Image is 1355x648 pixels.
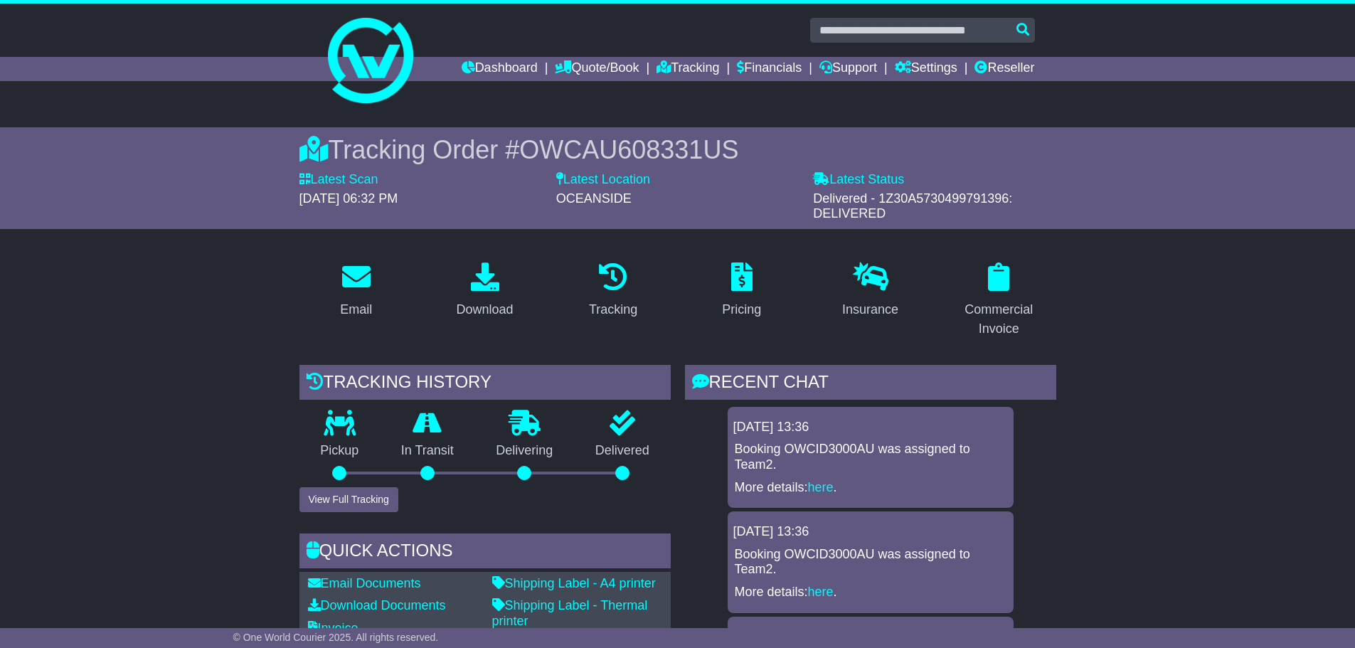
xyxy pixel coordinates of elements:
[733,524,1008,540] div: [DATE] 13:36
[574,443,671,459] p: Delivered
[340,300,372,319] div: Email
[308,598,446,612] a: Download Documents
[299,443,381,459] p: Pickup
[722,300,761,319] div: Pricing
[299,365,671,403] div: Tracking history
[733,420,1008,435] div: [DATE] 13:36
[808,585,834,599] a: here
[555,57,639,81] a: Quote/Book
[713,257,770,324] a: Pricing
[462,57,538,81] a: Dashboard
[299,134,1056,165] div: Tracking Order #
[657,57,719,81] a: Tracking
[492,576,656,590] a: Shipping Label - A4 printer
[299,533,671,572] div: Quick Actions
[556,172,650,188] label: Latest Location
[589,300,637,319] div: Tracking
[974,57,1034,81] a: Reseller
[580,257,647,324] a: Tracking
[808,480,834,494] a: here
[951,300,1047,339] div: Commercial Invoice
[233,632,439,643] span: © One World Courier 2025. All rights reserved.
[447,257,522,324] a: Download
[299,172,378,188] label: Latest Scan
[735,442,1006,472] p: Booking OWCID3000AU was assigned to Team2.
[833,257,908,324] a: Insurance
[942,257,1056,344] a: Commercial Invoice
[475,443,575,459] p: Delivering
[492,598,648,628] a: Shipping Label - Thermal printer
[299,191,398,206] span: [DATE] 06:32 PM
[308,576,421,590] a: Email Documents
[456,300,513,319] div: Download
[735,547,1006,578] p: Booking OWCID3000AU was assigned to Team2.
[331,257,381,324] a: Email
[380,443,475,459] p: In Transit
[735,585,1006,600] p: More details: .
[895,57,957,81] a: Settings
[737,57,802,81] a: Financials
[813,191,1012,221] span: Delivered - 1Z30A5730499791396: DELIVERED
[556,191,632,206] span: OCEANSIDE
[308,621,358,635] a: Invoice
[735,480,1006,496] p: More details: .
[819,57,877,81] a: Support
[519,135,738,164] span: OWCAU608331US
[685,365,1056,403] div: RECENT CHAT
[842,300,898,319] div: Insurance
[299,487,398,512] button: View Full Tracking
[813,172,904,188] label: Latest Status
